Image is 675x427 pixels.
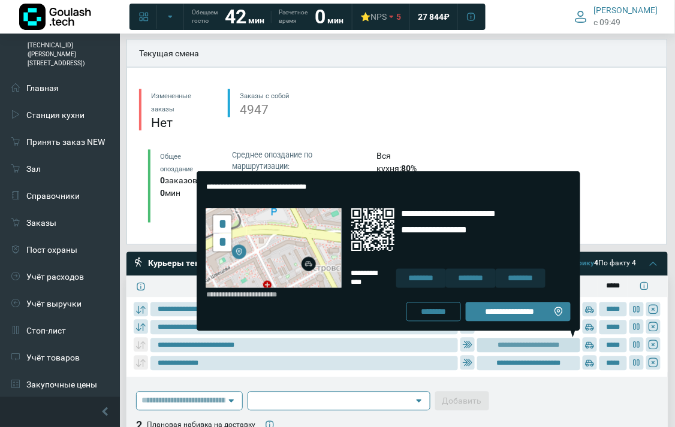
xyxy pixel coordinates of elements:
button: [PERSON_NAME] c 09:49 [568,2,665,31]
strong: 0 [160,176,165,186]
span: [PERSON_NAME] [594,5,658,16]
strong: 0 [160,189,165,198]
span: мин [248,16,264,25]
strong: 0 [315,5,326,28]
span: c 09:49 [594,16,621,29]
a: 27 844 ₽ [411,6,457,28]
strong: 80 [401,163,411,173]
span: Заказы с собой [240,92,289,100]
span: мин [327,16,343,25]
div: Текущая смена [127,40,667,68]
div: Вся кухня: % [376,150,430,175]
div: заказов [160,175,214,187]
div: Среднее опоздание по маршрутизации: [232,150,358,172]
span: NPS [370,12,387,22]
span: Обещаем гостю [192,8,218,25]
button: Добавить [435,392,489,411]
div: мин [160,187,214,200]
small: Общее опоздание [160,153,193,173]
span: Расчетное время [279,8,308,25]
span: 27 844 [418,11,444,22]
strong: 42 [225,5,246,28]
div: По факту 4 [556,259,637,269]
span: ₽ [444,11,450,22]
span: 4947 [240,102,269,117]
a: ⭐NPS 5 [353,6,408,28]
span: Измененные заказы [151,92,191,113]
span: Добавить [442,396,482,407]
span: 5 [396,11,401,22]
a: Zoom out [213,234,231,252]
a: Zoom in [213,216,231,234]
div: Курьеры текущей смены [148,258,251,270]
div: ⭐ [360,11,387,22]
a: Обещаем гостю 42 мин Расчетное время 0 мин [185,6,351,28]
strong: Нет [151,116,173,130]
img: Логотип компании Goulash.tech [19,4,91,30]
